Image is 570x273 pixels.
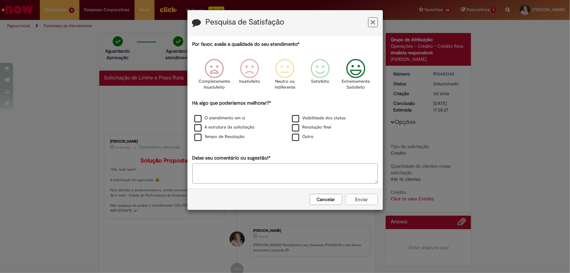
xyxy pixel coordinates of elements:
p: Neutro ou indiferente [273,78,297,91]
label: Por favor, avalie a qualidade do seu atendimento* [192,41,300,48]
label: Visibilidade dos status [292,115,346,121]
div: Insatisfeito [233,54,266,99]
div: Neutro ou indiferente [268,54,301,99]
p: Insatisfeito [239,78,260,85]
p: Completamente Insatisfeito [199,78,230,91]
label: Deixe seu comentário ou sugestão!* [192,155,271,162]
label: Resolução final [292,124,332,130]
div: Extremamente Satisfeito [339,54,372,99]
button: Cancelar [310,194,342,205]
div: Completamente Insatisfeito [198,54,231,99]
p: Satisfeito [311,78,330,85]
label: A estrutura da solicitação [194,124,255,130]
div: Satisfeito [304,54,337,99]
label: Outro [292,134,314,140]
label: Pesquisa de Satisfação [206,18,285,26]
label: Tempo de Resolução [194,134,245,140]
label: O atendimento em si [194,115,245,121]
div: Há algo que poderíamos melhorar?* [192,100,378,142]
p: Extremamente Satisfeito [342,78,370,91]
